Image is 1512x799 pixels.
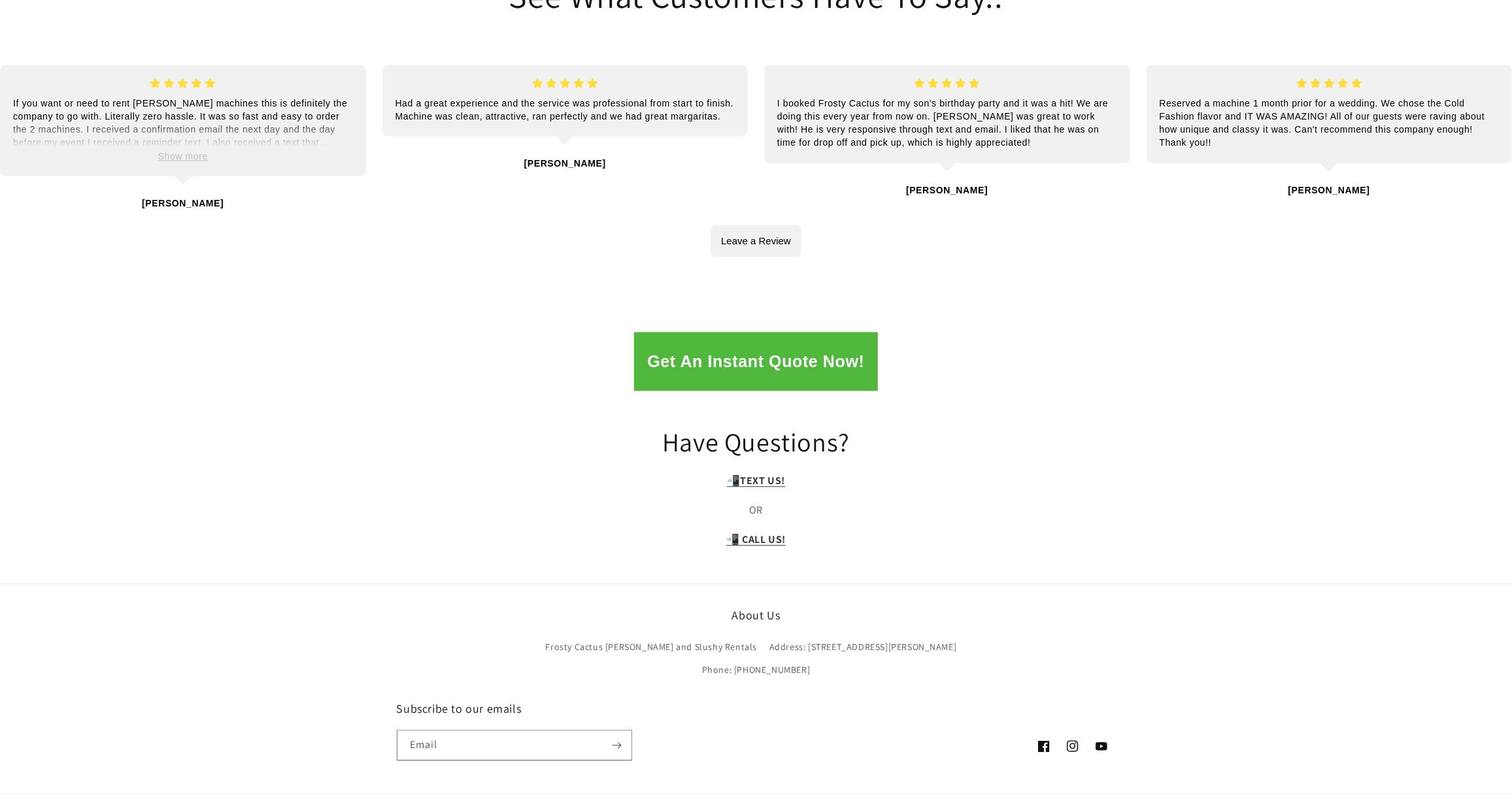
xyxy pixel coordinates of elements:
[1288,182,1370,199] p: [PERSON_NAME]
[545,639,757,659] a: Frosty Cactus [PERSON_NAME] and Slushy Rentals
[397,730,631,760] input: Email
[13,97,353,150] p: If you want or need to rent [PERSON_NAME] machines this is definitely the company to go with. Lit...
[634,332,877,391] button: Get An Instant Quote Now!
[702,659,811,681] a: Phone: [PHONE_NUMBER]
[603,730,631,760] button: Subscribe
[740,474,785,487] strong: TEXT US!
[501,425,1011,459] h2: Have Questions?
[777,97,1117,150] p: I booked Frosty Cactus for my son's birthday party and it was a hit! We are doing this every year...
[395,97,735,123] p: Had a great experience and the service was professional from start to finish. Machine was clean, ...
[158,151,208,161] span: Show more
[726,532,786,546] a: 📲 CALL US!
[397,701,756,716] h2: Subscribe to our emails
[508,608,1005,623] h2: About Us
[142,195,224,212] p: [PERSON_NAME]
[769,636,957,659] a: Address: [STREET_ADDRESS][PERSON_NAME]
[727,474,785,487] a: 📲TEXT US!
[906,182,988,199] p: [PERSON_NAME]
[1160,97,1500,150] p: Reserved a machine 1 month prior for a wedding. We chose the Cold Fashion flavor and IT WAS AMAZI...
[501,501,1011,520] p: OR
[524,155,606,172] p: [PERSON_NAME]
